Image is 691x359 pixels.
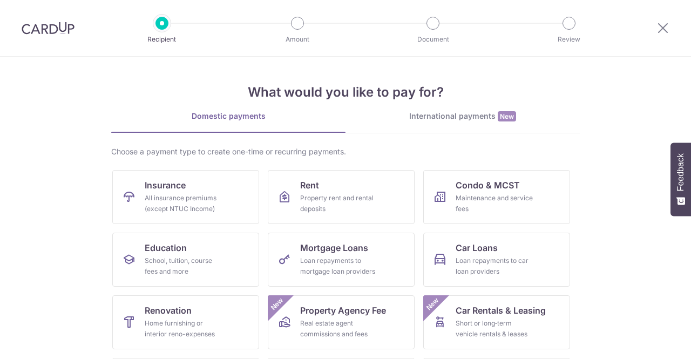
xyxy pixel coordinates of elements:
span: Insurance [145,179,186,192]
a: RenovationHome furnishing or interior reno-expenses [112,295,259,349]
a: Car LoansLoan repayments to car loan providers [423,233,570,287]
span: New [424,295,442,313]
div: Loan repayments to car loan providers [456,255,533,277]
img: CardUp [22,22,74,35]
div: Home furnishing or interior reno-expenses [145,318,222,340]
span: Property Agency Fee [300,304,386,317]
div: School, tuition, course fees and more [145,255,222,277]
span: Car Rentals & Leasing [456,304,546,317]
a: EducationSchool, tuition, course fees and more [112,233,259,287]
span: Mortgage Loans [300,241,368,254]
p: Review [529,34,609,45]
p: Document [393,34,473,45]
div: All insurance premiums (except NTUC Income) [145,193,222,214]
span: Condo & MCST [456,179,520,192]
span: Feedback [676,153,686,191]
span: Car Loans [456,241,498,254]
h4: What would you like to pay for? [111,83,580,102]
a: InsuranceAll insurance premiums (except NTUC Income) [112,170,259,224]
span: Rent [300,179,319,192]
div: Loan repayments to mortgage loan providers [300,255,378,277]
a: Mortgage LoansLoan repayments to mortgage loan providers [268,233,415,287]
a: Car Rentals & LeasingShort or long‑term vehicle rentals & leasesNew [423,295,570,349]
div: International payments [345,111,580,122]
p: Recipient [122,34,202,45]
button: Feedback - Show survey [670,143,691,216]
p: Amount [258,34,337,45]
span: New [498,111,516,121]
a: Condo & MCSTMaintenance and service fees [423,170,570,224]
span: Education [145,241,187,254]
div: Maintenance and service fees [456,193,533,214]
a: Property Agency FeeReal estate agent commissions and feesNew [268,295,415,349]
a: RentProperty rent and rental deposits [268,170,415,224]
div: Choose a payment type to create one-time or recurring payments. [111,146,580,157]
div: Real estate agent commissions and fees [300,318,378,340]
div: Domestic payments [111,111,345,121]
span: Renovation [145,304,192,317]
div: Short or long‑term vehicle rentals & leases [456,318,533,340]
div: Property rent and rental deposits [300,193,378,214]
span: New [268,295,286,313]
